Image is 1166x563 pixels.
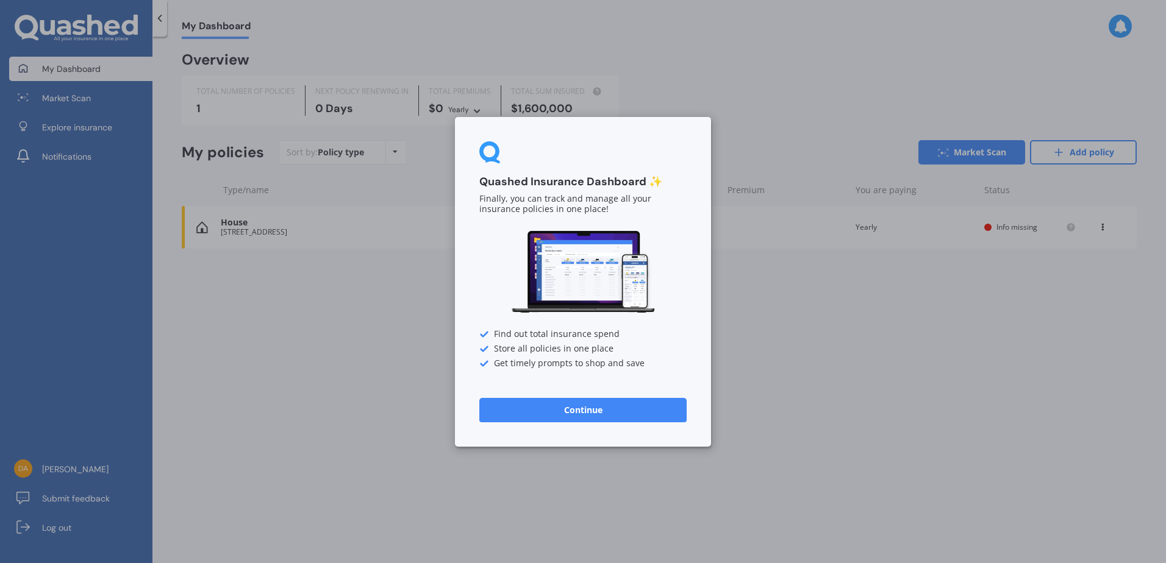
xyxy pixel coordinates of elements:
[479,397,687,422] button: Continue
[479,344,687,353] div: Store all policies in one place
[479,194,687,214] p: Finally, you can track and manage all your insurance policies in one place!
[479,329,687,339] div: Find out total insurance spend
[479,175,687,189] h3: Quashed Insurance Dashboard ✨
[510,229,656,315] img: Dashboard
[479,358,687,368] div: Get timely prompts to shop and save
